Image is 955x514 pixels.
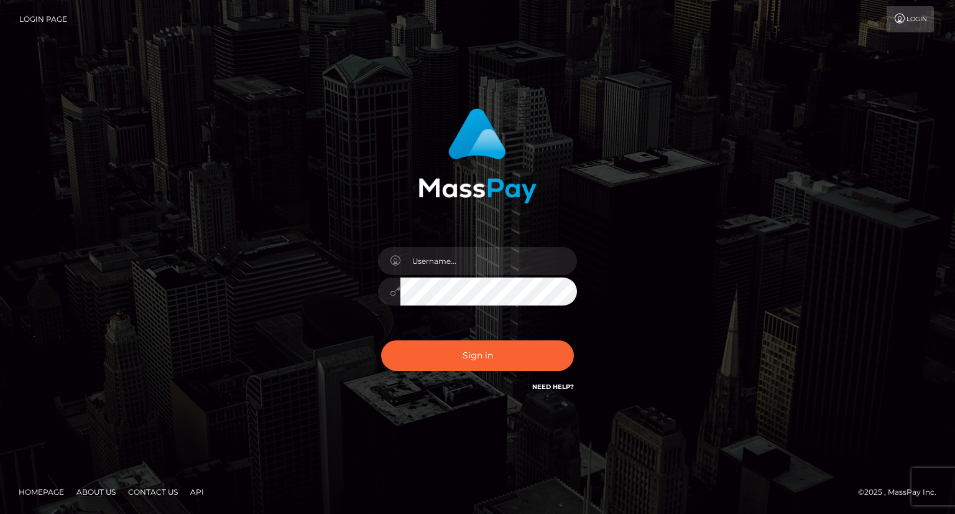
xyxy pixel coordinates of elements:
a: Contact Us [123,482,183,502]
input: Username... [400,247,577,275]
a: Homepage [14,482,69,502]
a: API [185,482,209,502]
img: MassPay Login [418,108,537,203]
a: About Us [72,482,121,502]
button: Sign in [381,340,574,371]
a: Login [887,6,934,32]
div: © 2025 , MassPay Inc. [858,485,946,499]
a: Need Help? [532,383,574,391]
a: Login Page [19,6,67,32]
